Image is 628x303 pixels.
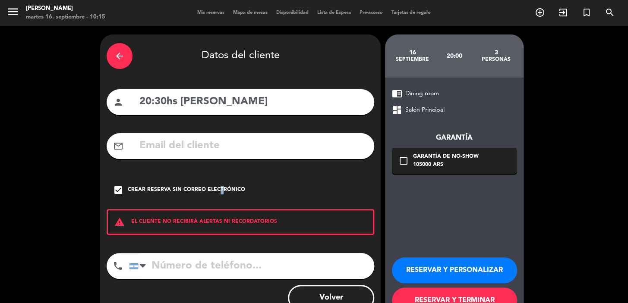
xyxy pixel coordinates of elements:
div: Datos del cliente [107,41,374,71]
div: 20:00 [433,41,475,71]
span: Mapa de mesas [229,10,272,15]
div: 16 [391,49,433,56]
div: Garantía de no-show [413,153,479,161]
input: Nombre del cliente [139,93,368,111]
span: Dining room [405,89,439,99]
span: Mis reservas [193,10,229,15]
span: Disponibilidad [272,10,313,15]
span: Lista de Espera [313,10,355,15]
i: arrow_back [114,51,125,61]
div: Crear reserva sin correo electrónico [128,186,245,194]
i: search [605,7,615,18]
i: menu [6,5,19,18]
i: phone [113,261,123,271]
div: personas [475,56,517,63]
i: add_circle_outline [535,7,545,18]
span: dashboard [392,105,402,115]
span: Tarjetas de regalo [387,10,435,15]
i: mail_outline [113,141,123,151]
i: check_box [113,185,123,195]
input: Número de teléfono... [129,253,374,279]
div: [PERSON_NAME] [26,4,105,13]
span: Salón Principal [405,105,445,115]
div: Argentina: +54 [129,253,149,278]
span: chrome_reader_mode [392,88,402,99]
div: EL CLIENTE NO RECIBIRÁ ALERTAS NI RECORDATORIOS [107,209,374,235]
button: menu [6,5,19,21]
i: turned_in_not [581,7,592,18]
div: 105000 ARS [413,161,479,169]
div: 3 [475,49,517,56]
input: Email del cliente [139,137,368,155]
div: Garantía [392,132,517,144]
i: warning [108,217,131,227]
button: RESERVAR Y PERSONALIZAR [392,257,517,283]
i: check_box_outline_blank [398,156,409,166]
div: martes 16. septiembre - 10:15 [26,13,105,22]
span: Pre-acceso [355,10,387,15]
i: person [113,97,123,107]
div: septiembre [391,56,433,63]
i: exit_to_app [558,7,568,18]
